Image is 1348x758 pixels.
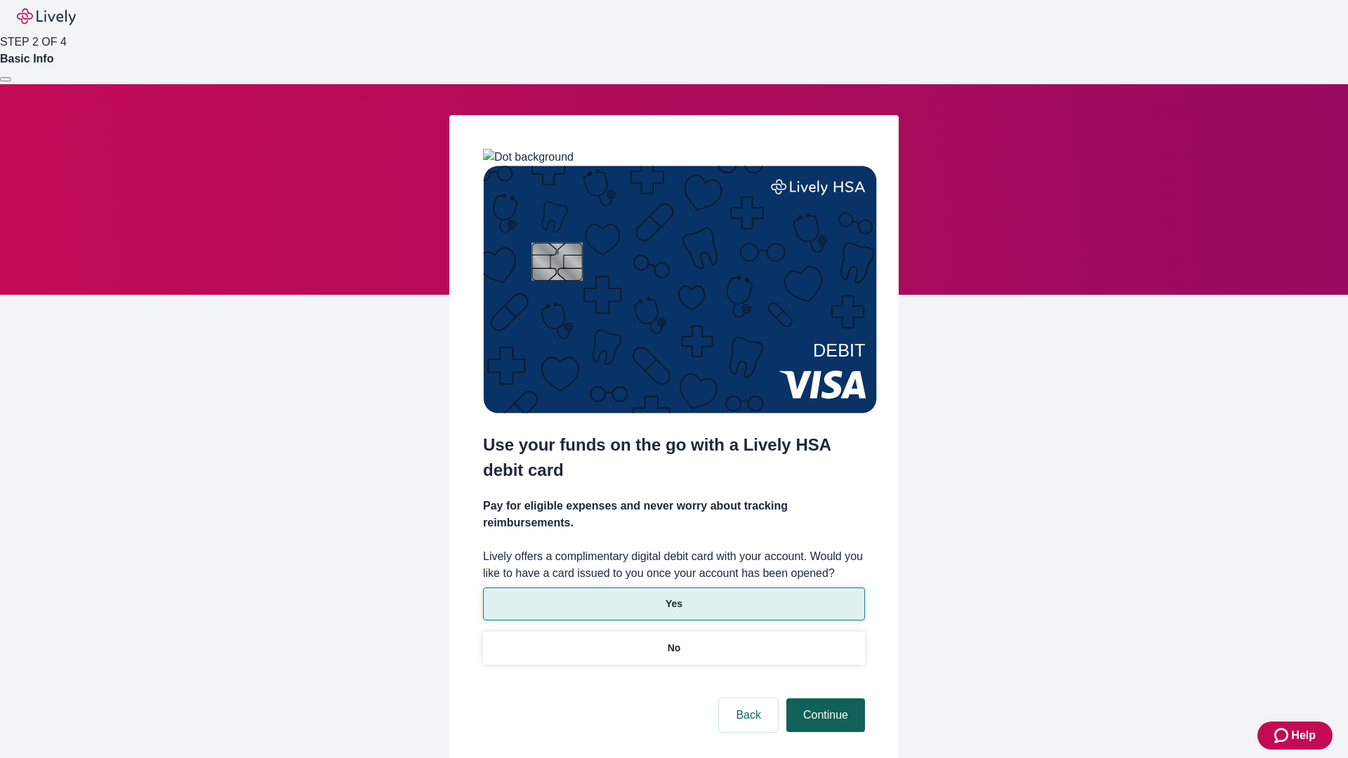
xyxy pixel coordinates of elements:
[483,632,865,665] button: No
[483,587,865,620] button: Yes
[719,698,778,732] button: Back
[483,149,574,166] img: Dot background
[1257,722,1333,750] button: Zendesk support iconHelp
[483,548,865,582] label: Lively offers a complimentary digital debit card with your account. Would you like to have a card...
[483,166,877,413] img: Debit card
[1274,727,1291,744] svg: Zendesk support icon
[666,597,682,611] p: Yes
[1291,727,1316,744] span: Help
[786,698,865,732] button: Continue
[483,432,865,483] h2: Use your funds on the go with a Lively HSA debit card
[17,8,76,25] img: Lively
[483,498,865,531] h4: Pay for eligible expenses and never worry about tracking reimbursements.
[668,641,681,656] p: No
